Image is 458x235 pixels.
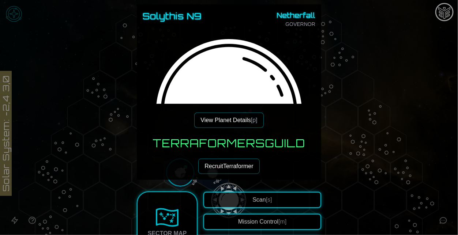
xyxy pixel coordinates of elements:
[277,10,315,28] div: GOVERNOR
[277,10,315,20] span: Netherfall
[278,219,286,225] span: [m]
[153,137,305,150] h3: Terraformers Guild
[203,192,321,208] button: Scan[s]
[252,197,272,203] span: Scan
[203,214,321,230] button: Mission Control[m]
[198,159,259,174] button: RecruitTerraformer
[143,34,315,206] img: Solythis N9
[194,113,263,128] button: View Planet Details[p]
[266,197,272,203] span: [s]
[251,117,258,123] span: [p]
[143,10,202,22] h3: Solythis N9
[155,206,179,229] img: Sector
